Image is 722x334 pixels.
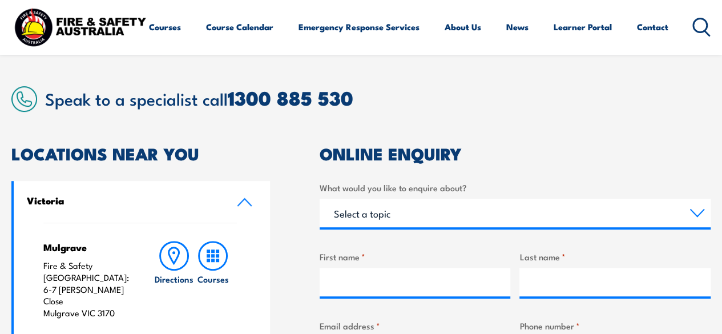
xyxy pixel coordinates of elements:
h6: Directions [155,273,193,285]
h2: ONLINE ENQUIRY [320,146,711,160]
a: Courses [149,13,181,41]
h2: LOCATIONS NEAR YOU [11,146,270,160]
h6: Courses [197,273,229,285]
a: Contact [637,13,668,41]
h2: Speak to a specialist call [45,87,711,108]
h4: Victoria [27,194,219,207]
a: News [506,13,529,41]
label: Phone number [519,319,711,332]
a: 1300 885 530 [228,82,353,112]
a: About Us [445,13,481,41]
a: Course Calendar [206,13,273,41]
a: Emergency Response Services [299,13,420,41]
label: Last name [519,250,711,263]
label: What would you like to enquire about? [320,181,711,194]
h4: Mulgrave [43,241,133,253]
a: Courses [193,241,232,319]
label: Email address [320,319,511,332]
p: Fire & Safety [GEOGRAPHIC_DATA]: 6-7 [PERSON_NAME] Close Mulgrave VIC 3170 [43,260,133,319]
a: Learner Portal [554,13,612,41]
a: Victoria [14,181,270,223]
a: Directions [155,241,193,319]
label: First name [320,250,511,263]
